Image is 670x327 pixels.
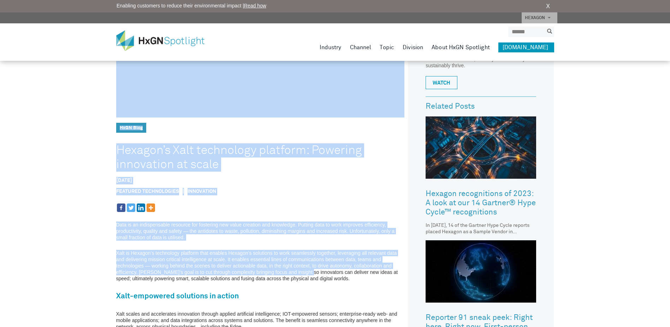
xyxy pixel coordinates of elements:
[147,203,155,212] a: More
[244,3,266,8] a: Read how
[116,178,132,183] time: [DATE]
[188,189,216,194] a: Innovation
[320,42,342,52] a: Industry
[403,42,423,52] a: Division
[426,76,457,89] a: WATCH
[546,2,550,11] a: X
[116,30,215,51] img: HxGN Spotlight
[116,222,405,241] p: Data is an indispensable resource for fostering new value creation and knowledge. Putting data to...
[116,291,405,302] h2: Xalt-empowered solutions in action
[350,42,372,52] a: Channel
[426,222,536,235] div: In [DATE], 14 of the Gartner Hype Cycle reports placed Hexagon as a Sample Vendor in respective t...
[498,42,554,52] a: [DOMAIN_NAME]
[120,126,143,130] a: HxGN Blog
[116,189,179,194] a: Featured Technologies
[426,102,536,111] h3: Related Posts
[116,143,384,172] h1: Hexagon’s Xalt technology platform: Powering innovation at scale
[426,184,536,222] a: Hexagon recognitions of 2023: A look at our 14 Gartner® Hype Cycle™ recognitions
[380,42,394,52] a: Topic
[117,203,125,212] a: Facebook
[179,188,188,195] span: |
[117,2,266,10] span: Enabling customers to reduce their environmental impact |
[522,12,557,23] a: HEXAGON
[116,250,405,282] p: Xalt is Hexagon’s technology platform that enables Hexagon’s solutions to work seamlessly togethe...
[432,42,490,52] a: About HxGN Spotlight
[127,203,135,212] a: Twitter
[426,116,536,179] img: Hexagon recognitions of 2023: A look at our 14 Gartner® Hype Cycle™ recognitions
[426,240,536,303] img: Reporter 91 sneak peek: Right here. Right now. First-person innovation
[137,203,145,212] a: Linkedin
